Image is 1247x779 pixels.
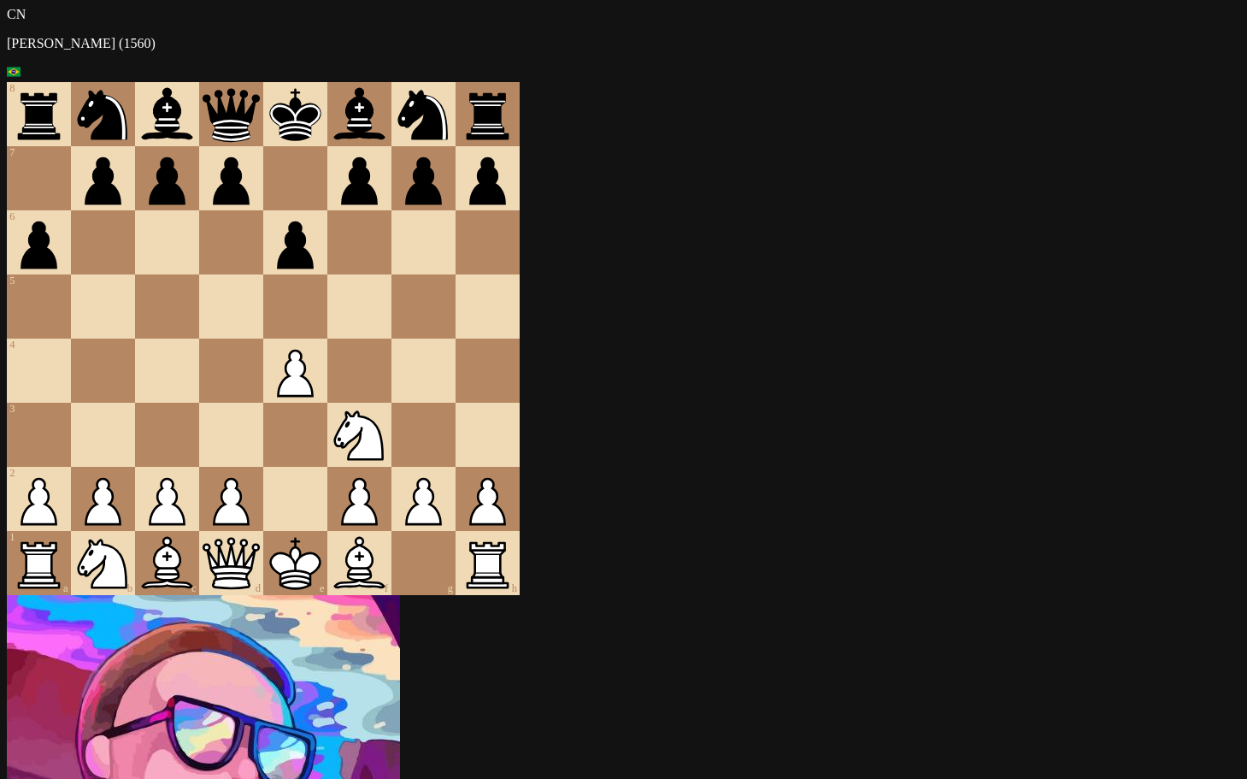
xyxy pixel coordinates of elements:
[7,36,1240,51] p: [PERSON_NAME] (1560)
[9,274,68,287] div: 5
[9,403,68,416] div: 3
[9,339,68,351] div: 4
[9,146,68,159] div: 7
[7,7,26,21] span: CN
[394,582,453,595] div: g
